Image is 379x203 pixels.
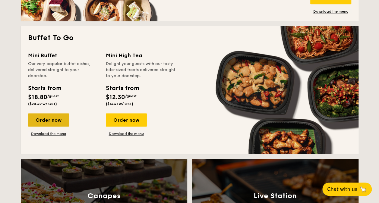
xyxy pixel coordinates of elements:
[106,102,133,106] span: ($13.41 w/ GST)
[322,183,372,196] button: Chat with us🦙
[28,131,69,136] a: Download the menu
[360,186,367,193] span: 🦙
[310,9,351,14] a: Download the menu
[28,102,57,106] span: ($20.49 w/ GST)
[28,94,47,101] span: $18.80
[327,186,357,192] span: Chat with us
[47,94,59,98] span: /guest
[28,33,351,43] h2: Buffet To Go
[28,113,69,126] div: Order now
[87,192,120,200] h3: Canapes
[106,84,139,93] div: Starts from
[106,94,125,101] span: $12.30
[254,192,297,200] h3: Live Station
[106,51,176,60] div: Mini High Tea
[106,113,147,126] div: Order now
[28,51,99,60] div: Mini Buffet
[28,84,61,93] div: Starts from
[106,61,176,79] div: Delight your guests with our tasty bite-sized treats delivered straight to your doorstep.
[125,94,137,98] span: /guest
[28,61,99,79] div: Our very popular buffet dishes, delivered straight to your doorstep.
[106,131,147,136] a: Download the menu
